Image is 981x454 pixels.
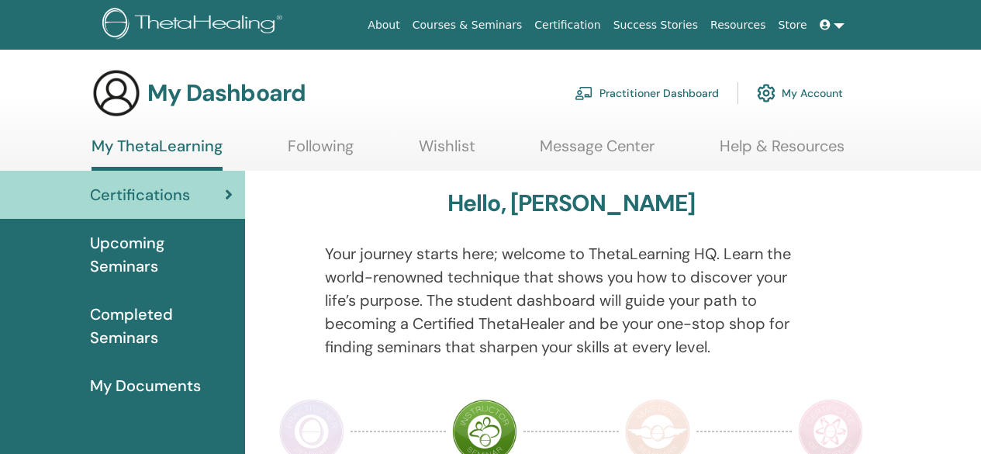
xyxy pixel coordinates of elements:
span: Certifications [90,183,190,206]
a: Practitioner Dashboard [575,76,719,110]
a: My ThetaLearning [92,137,223,171]
p: Your journey starts here; welcome to ThetaLearning HQ. Learn the world-renowned technique that sh... [325,242,818,359]
a: Resources [704,11,772,40]
a: Following [288,137,354,167]
img: logo.png [102,8,288,43]
img: chalkboard-teacher.svg [575,86,593,100]
a: Certification [528,11,606,40]
img: cog.svg [757,80,775,106]
a: About [361,11,406,40]
a: Message Center [540,137,655,167]
a: Wishlist [419,137,475,167]
h3: My Dashboard [147,79,306,107]
span: Completed Seminars [90,303,233,349]
span: My Documents [90,374,201,397]
img: generic-user-icon.jpg [92,68,141,118]
a: Help & Resources [720,137,845,167]
a: Store [772,11,813,40]
a: Courses & Seminars [406,11,529,40]
a: Success Stories [607,11,704,40]
a: My Account [757,76,843,110]
h3: Hello, [PERSON_NAME] [447,189,696,217]
span: Upcoming Seminars [90,231,233,278]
